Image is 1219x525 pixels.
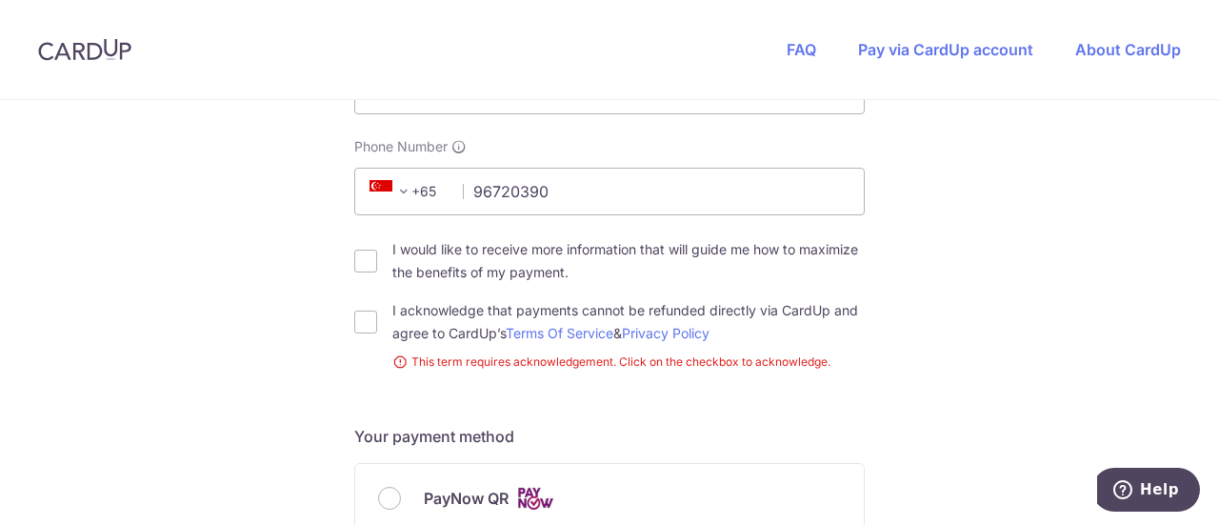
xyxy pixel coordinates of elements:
a: Pay via CardUp account [858,40,1033,59]
span: PayNow QR [424,487,509,510]
label: I acknowledge that payments cannot be refunded directly via CardUp and agree to CardUp’s & [392,299,865,345]
h5: Your payment method [354,425,865,448]
img: CardUp [38,38,131,61]
small: This term requires acknowledgement. Click on the checkbox to acknowledge. [392,353,865,372]
a: About CardUp [1075,40,1181,59]
a: Terms Of Service [506,325,613,341]
span: +65 [364,180,450,203]
img: Cards logo [516,487,554,511]
label: I would like to receive more information that will guide me how to maximize the benefits of my pa... [392,238,865,284]
a: FAQ [787,40,816,59]
span: +65 [370,180,415,203]
div: PayNow QR Cards logo [378,487,841,511]
iframe: Opens a widget where you can find more information [1097,468,1200,515]
span: Phone Number [354,137,448,156]
a: Privacy Policy [622,325,709,341]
